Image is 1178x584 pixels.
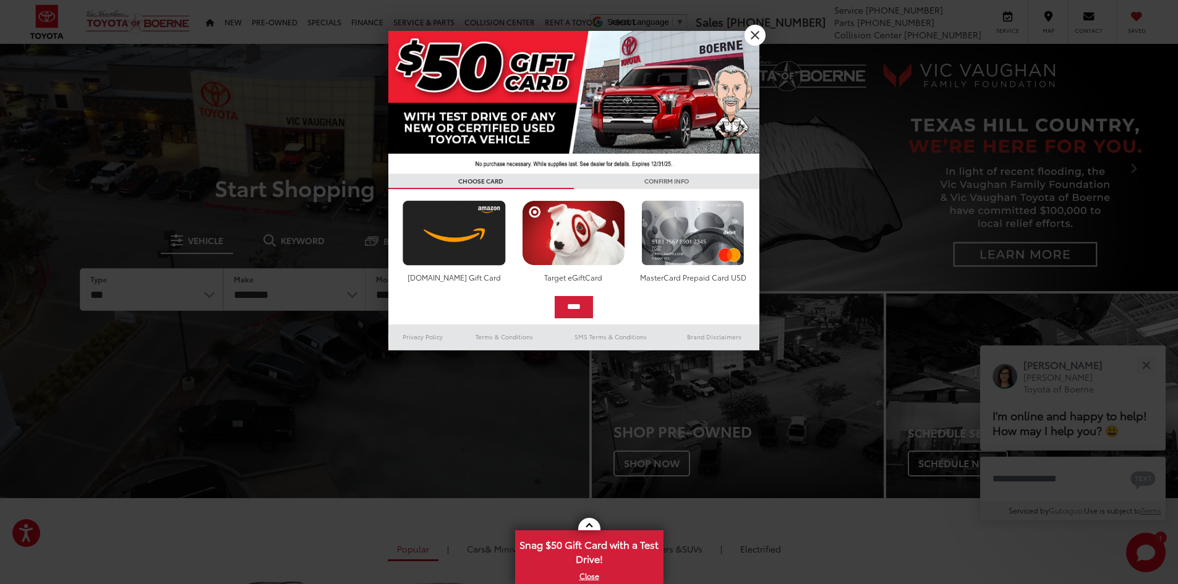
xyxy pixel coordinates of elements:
[519,272,628,282] div: Target eGiftCard
[516,531,662,569] span: Snag $50 Gift Card with a Test Drive!
[457,329,552,344] a: Terms & Conditions
[519,200,628,266] img: targetcard.png
[388,329,458,344] a: Privacy Policy
[399,272,509,282] div: [DOMAIN_NAME] Gift Card
[638,200,748,266] img: mastercard.png
[552,329,669,344] a: SMS Terms & Conditions
[388,31,759,174] img: 42635_top_851395.jpg
[388,174,574,189] h3: CHOOSE CARD
[669,329,759,344] a: Brand Disclaimers
[399,200,509,266] img: amazoncard.png
[638,272,748,282] div: MasterCard Prepaid Card USD
[574,174,759,189] h3: CONFIRM INFO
